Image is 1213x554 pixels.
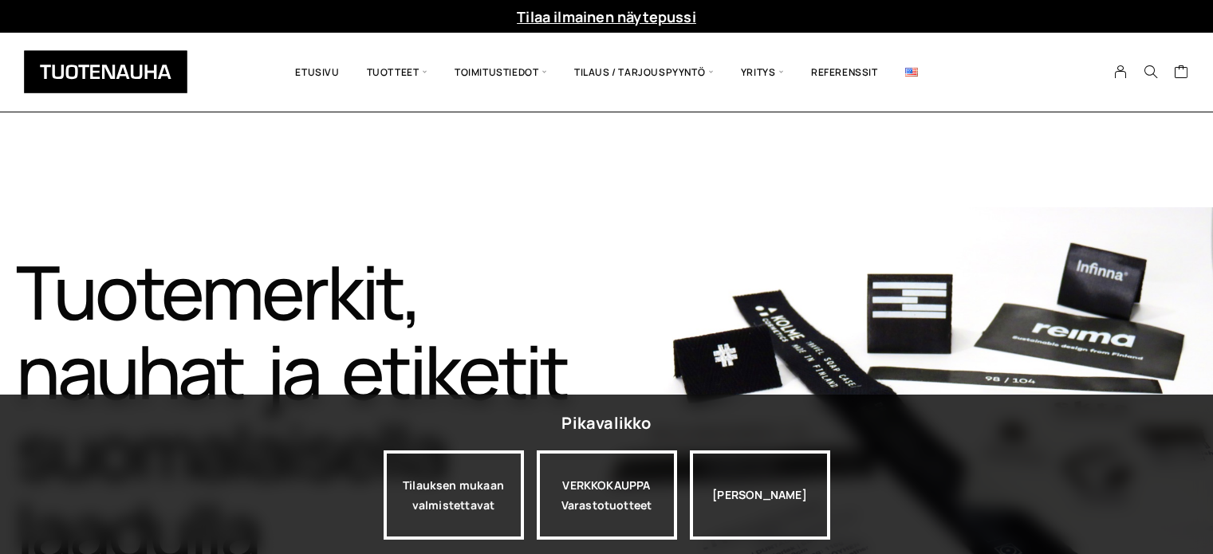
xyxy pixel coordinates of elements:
button: Search [1136,65,1166,79]
img: English [905,68,918,77]
img: Tuotenauha Oy [24,50,187,93]
span: Toimitustiedot [441,45,561,100]
a: Cart [1174,64,1189,83]
span: Tilaus / Tarjouspyyntö [561,45,727,100]
a: Tilauksen mukaan valmistettavat [384,450,524,540]
div: VERKKOKAUPPA Varastotuotteet [537,450,677,540]
a: Referenssit [798,45,892,100]
a: Etusivu [282,45,352,100]
a: Tilaa ilmainen näytepussi [517,7,696,26]
span: Yritys [727,45,798,100]
div: Pikavalikko [561,409,651,438]
span: Tuotteet [353,45,441,100]
div: [PERSON_NAME] [690,450,830,540]
a: VERKKOKAUPPAVarastotuotteet [537,450,677,540]
a: My Account [1105,65,1136,79]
